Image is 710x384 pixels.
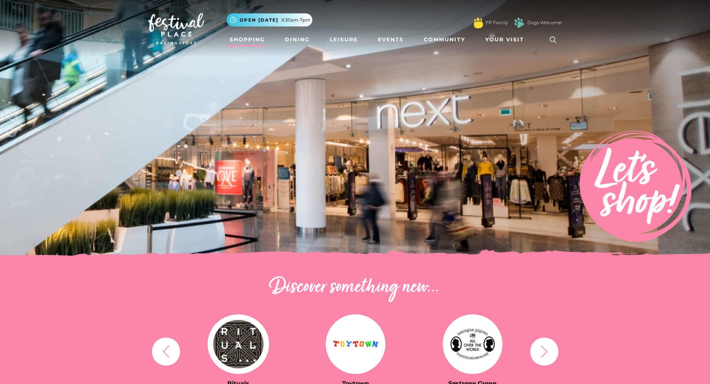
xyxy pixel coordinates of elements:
[527,19,562,26] a: Dogs Welcome!
[281,17,310,23] span: 9.30am-7pm
[327,33,361,47] a: Leisure
[421,33,468,47] a: Community
[482,33,531,47] a: Your Visit
[485,36,524,44] span: Your Visit
[240,17,278,23] span: Open [DATE]
[227,13,312,26] button: Open [DATE] 9.30am-7pm
[148,13,204,44] img: Festival Place Logo
[375,33,407,47] a: Events
[148,276,562,299] h2: Discover something new...
[282,33,313,47] a: Dining
[227,33,268,47] a: Shopping
[486,19,508,26] a: FP Family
